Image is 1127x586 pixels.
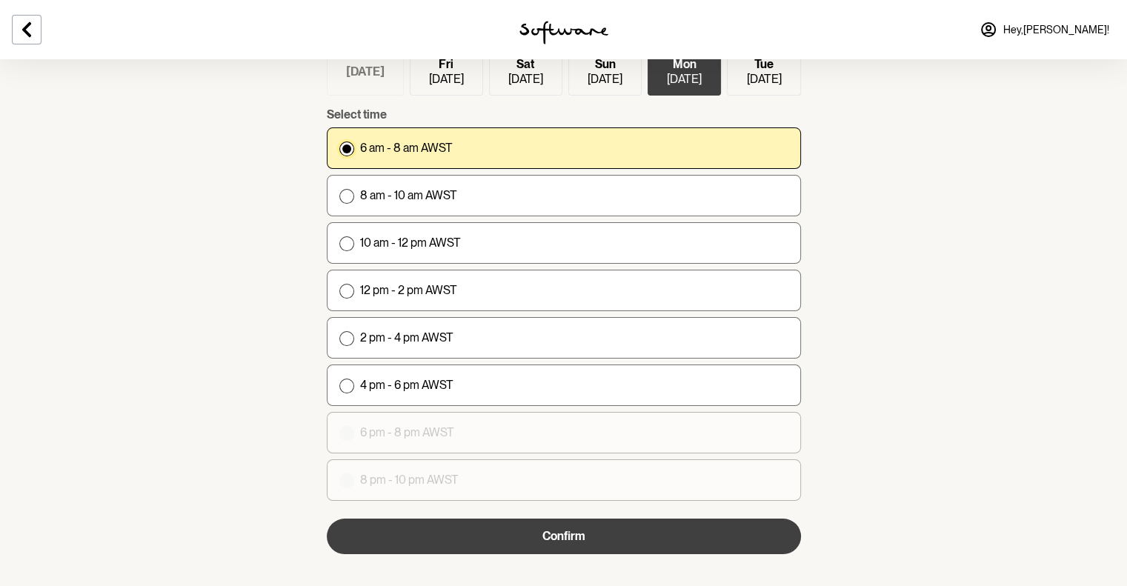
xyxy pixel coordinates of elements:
[429,72,464,86] p: [DATE]
[439,57,453,71] p: Fri
[360,330,453,344] p: 2 pm - 4 pm AWST
[754,57,774,71] p: Tue
[360,473,459,487] p: 8 pm - 10 pm AWST
[673,57,697,71] p: Mon
[360,378,453,392] p: 4 pm - 6 pm AWST
[508,72,543,86] p: [DATE]
[595,57,616,71] p: Sun
[519,21,608,44] img: software logo
[746,72,781,86] p: [DATE]
[360,236,461,250] p: 10 am - 12 pm AWST
[360,425,454,439] p: 6 pm - 8 pm AWST
[588,72,622,86] p: [DATE]
[327,107,801,121] p: Select time
[971,12,1118,47] a: Hey,[PERSON_NAME]!
[360,188,457,202] p: 8 am - 10 am AWST
[1003,24,1109,36] span: Hey, [PERSON_NAME] !
[346,64,385,79] p: [DATE]
[516,57,534,71] p: Sat
[360,283,457,297] p: 12 pm - 2 pm AWST
[327,519,801,554] button: Confirm
[667,72,702,86] p: [DATE]
[360,141,453,155] p: 6 am - 8 am AWST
